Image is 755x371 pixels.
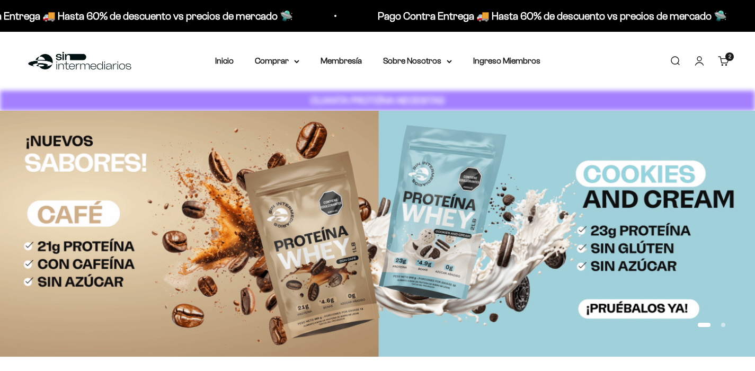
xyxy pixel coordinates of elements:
a: Inicio [215,56,234,65]
strong: CUANTA PROTEÍNA NECESITAS [310,95,445,106]
a: Membresía [321,56,362,65]
span: 2 [729,54,731,59]
p: Pago Contra Entrega 🚚 Hasta 60% de descuento vs precios de mercado 🛸 [378,7,727,24]
a: Ingreso Miembros [473,56,540,65]
summary: Comprar [255,54,299,68]
summary: Sobre Nosotros [383,54,452,68]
